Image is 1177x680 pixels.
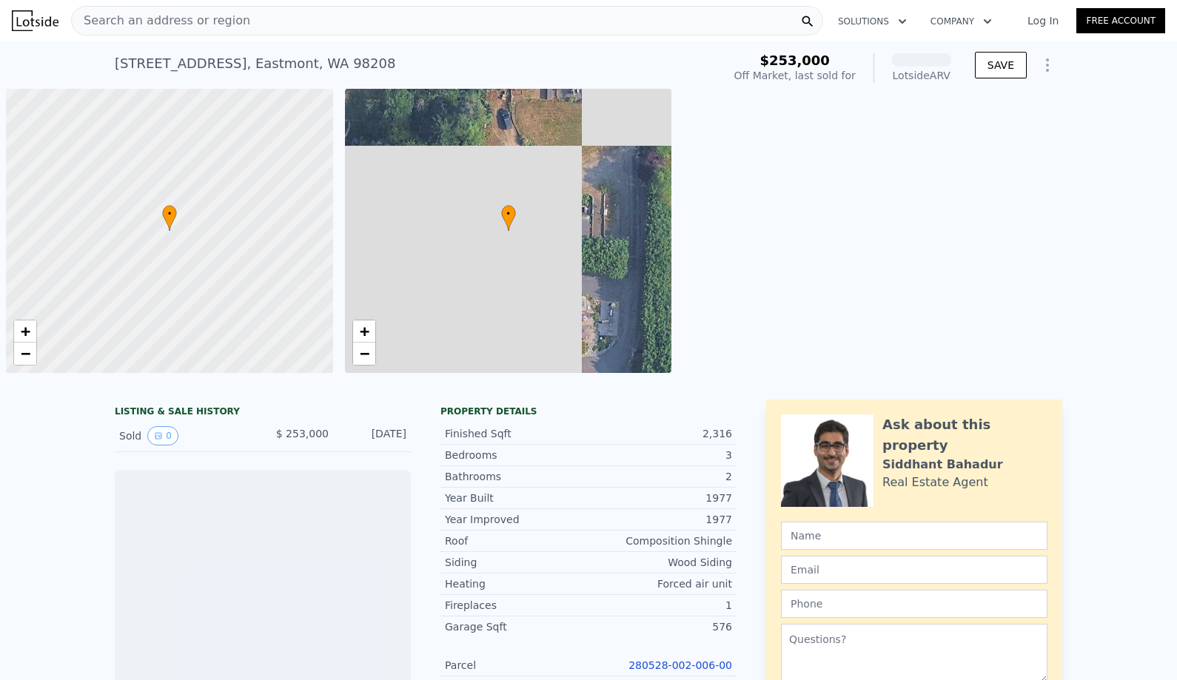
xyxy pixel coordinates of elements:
div: Heating [445,576,588,591]
img: Lotside [12,10,58,31]
button: Company [919,8,1004,35]
div: 1977 [588,491,732,505]
button: Solutions [826,8,919,35]
button: SAVE [975,52,1027,78]
div: Bathrooms [445,469,588,484]
div: Composition Shingle [588,533,732,548]
div: Ask about this property [882,414,1047,456]
div: Bedrooms [445,448,588,462]
span: • [501,207,516,221]
a: Log In [1010,13,1076,28]
div: Lotside ARV [892,68,951,83]
div: 1 [588,598,732,613]
a: Free Account [1076,8,1165,33]
button: Show Options [1033,50,1062,80]
input: Name [781,522,1047,550]
a: Zoom out [353,343,375,365]
a: Zoom in [353,320,375,343]
input: Email [781,556,1047,584]
div: 2 [588,469,732,484]
input: Phone [781,590,1047,618]
span: + [359,322,369,340]
button: View historical data [147,426,178,445]
div: Garage Sqft [445,619,588,634]
div: LISTING & SALE HISTORY [115,405,411,420]
div: Roof [445,533,588,548]
span: $253,000 [759,53,830,68]
div: • [162,205,177,231]
div: Wood Siding [588,555,732,570]
span: − [359,344,369,363]
div: [STREET_ADDRESS] , Eastmont , WA 98208 [115,53,395,74]
div: Fireplaces [445,598,588,613]
a: 280528-002-006-00 [628,659,732,671]
div: 3 [588,448,732,462]
div: • [501,205,516,231]
div: Siddhant Bahadur [882,456,1003,474]
a: Zoom in [14,320,36,343]
div: 576 [588,619,732,634]
span: Search an address or region [72,12,250,30]
div: Real Estate Agent [882,474,988,491]
span: $ 253,000 [276,428,329,440]
div: Property details [440,405,737,417]
div: Parcel [445,658,588,673]
div: Off Market, last sold for [734,68,856,83]
div: Year Built [445,491,588,505]
div: Finished Sqft [445,426,588,441]
div: Forced air unit [588,576,732,591]
div: 1977 [588,512,732,527]
div: [DATE] [341,426,406,445]
span: • [162,207,177,221]
div: Sold [119,426,251,445]
span: − [21,344,30,363]
a: Zoom out [14,343,36,365]
div: Year Improved [445,512,588,527]
span: + [21,322,30,340]
div: 2,316 [588,426,732,441]
div: Siding [445,555,588,570]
